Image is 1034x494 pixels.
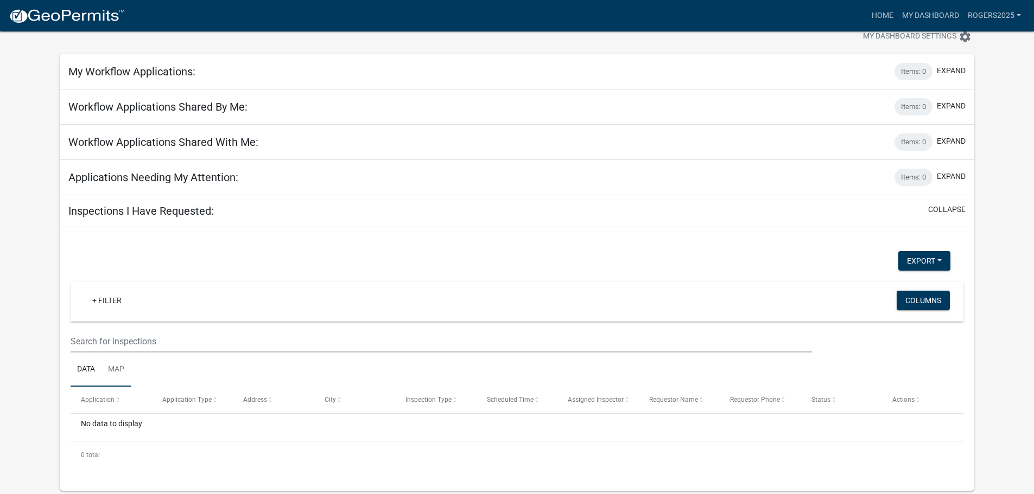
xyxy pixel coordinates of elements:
[730,396,780,403] span: Requestor Phone
[895,169,932,186] div: Items: 0
[897,291,950,310] button: Columns
[898,5,963,26] a: My Dashboard
[801,387,881,413] datatable-header-cell: Status
[395,387,476,413] datatable-header-cell: Inspection Type
[557,387,638,413] datatable-header-cell: Assigned Inspector
[895,63,932,80] div: Items: 0
[84,291,130,310] a: + Filter
[71,352,102,387] a: Data
[895,98,932,116] div: Items: 0
[152,387,233,413] datatable-header-cell: Application Type
[68,136,258,149] h5: Workflow Applications Shared With Me:
[68,65,195,78] h5: My Workflow Applications:
[937,100,966,112] button: expand
[937,171,966,182] button: expand
[477,387,557,413] datatable-header-cell: Scheduled Time
[68,100,248,113] h5: Workflow Applications Shared By Me:
[71,414,963,441] div: No data to display
[638,387,719,413] datatable-header-cell: Requestor Name
[863,30,956,43] span: My Dashboard Settings
[71,330,811,352] input: Search for inspections
[568,396,624,403] span: Assigned Inspector
[102,352,131,387] a: Map
[867,5,898,26] a: Home
[882,387,963,413] datatable-header-cell: Actions
[928,204,966,215] button: collapse
[720,387,801,413] datatable-header-cell: Requestor Phone
[854,26,980,47] button: My Dashboard Settingssettings
[649,396,698,403] span: Requestor Name
[243,396,267,403] span: Address
[81,396,115,403] span: Application
[314,387,395,413] datatable-header-cell: City
[895,133,932,151] div: Items: 0
[405,396,452,403] span: Inspection Type
[959,30,972,43] i: settings
[892,396,915,403] span: Actions
[325,396,336,403] span: City
[68,204,214,217] h5: Inspections I Have Requested:
[60,227,974,491] div: collapse
[71,441,963,469] div: 0 total
[162,396,212,403] span: Application Type
[937,65,966,76] button: expand
[487,396,534,403] span: Scheduled Time
[937,136,966,147] button: expand
[811,396,830,403] span: Status
[71,387,151,413] datatable-header-cell: Application
[963,5,1025,26] a: Rogers2025
[898,251,950,271] button: Export
[233,387,314,413] datatable-header-cell: Address
[68,171,238,184] h5: Applications Needing My Attention:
